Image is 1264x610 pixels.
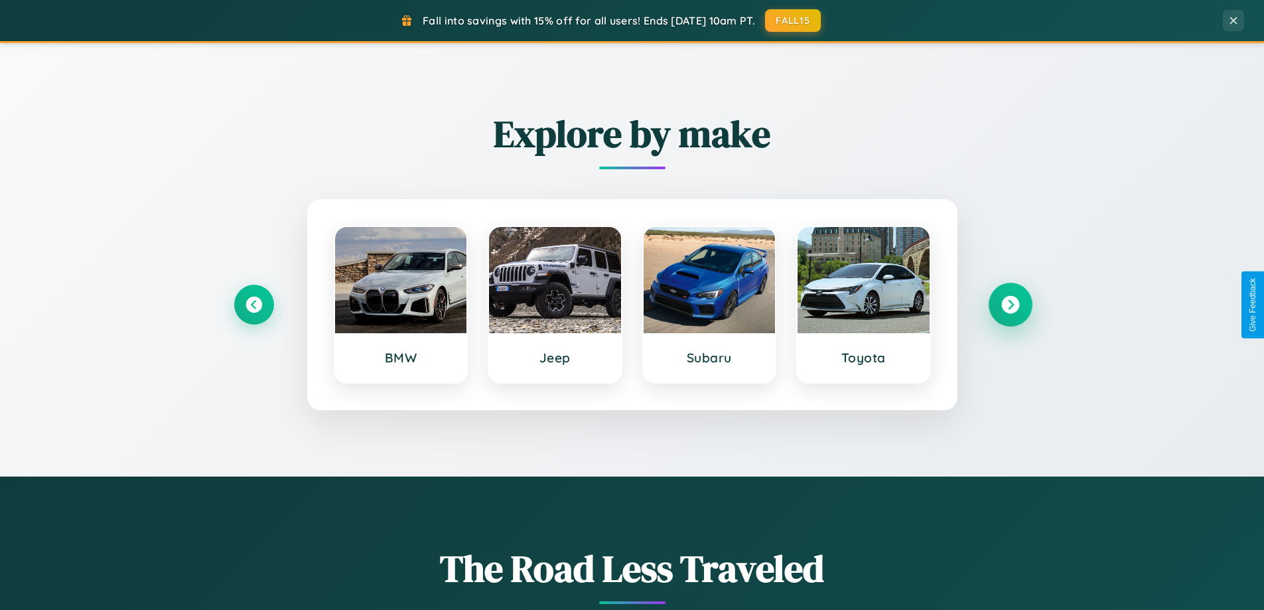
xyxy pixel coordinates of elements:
[1248,278,1257,332] div: Give Feedback
[234,108,1030,159] h2: Explore by make
[657,350,762,366] h3: Subaru
[502,350,608,366] h3: Jeep
[348,350,454,366] h3: BMW
[811,350,916,366] h3: Toyota
[423,14,755,27] span: Fall into savings with 15% off for all users! Ends [DATE] 10am PT.
[234,543,1030,594] h1: The Road Less Traveled
[765,9,821,32] button: FALL15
